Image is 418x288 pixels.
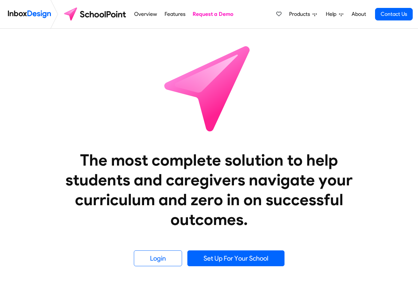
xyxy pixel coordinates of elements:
[61,6,131,22] img: schoolpoint logo
[375,8,413,20] a: Contact Us
[326,10,339,18] span: Help
[187,250,285,266] a: Set Up For Your School
[133,8,159,21] a: Overview
[289,10,313,18] span: Products
[134,250,182,266] a: Login
[150,29,269,147] img: icon_schoolpoint.svg
[163,8,187,21] a: Features
[323,8,346,21] a: Help
[286,8,320,21] a: Products
[52,150,366,229] heading: The most complete solution to help students and caregivers navigate your curriculum and zero in o...
[191,8,235,21] a: Request a Demo
[350,8,368,21] a: About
